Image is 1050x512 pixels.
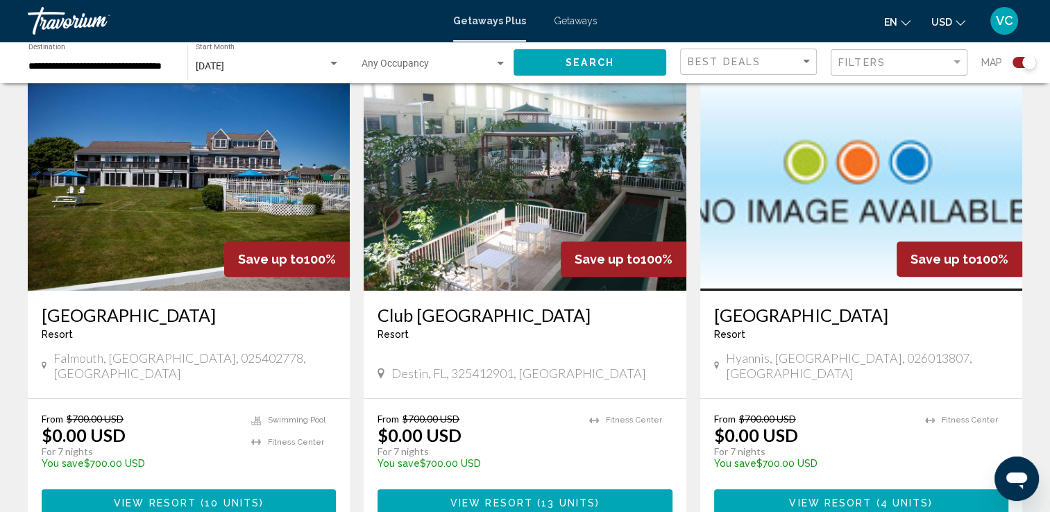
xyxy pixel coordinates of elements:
span: USD [931,17,952,28]
a: Travorium [28,7,439,35]
span: Save up to [911,252,976,266]
span: Swimming Pool [268,416,325,425]
span: [DATE] [196,60,224,71]
span: ( ) [196,497,264,508]
span: 4 units [881,497,929,508]
p: $0.00 USD [42,425,126,445]
a: Getaways Plus [453,15,526,26]
span: Falmouth, [GEOGRAPHIC_DATA], 025402778, [GEOGRAPHIC_DATA] [53,350,336,381]
p: $700.00 USD [714,458,911,469]
span: Resort [378,329,409,340]
span: View Resort [114,497,196,508]
div: 100% [897,241,1022,277]
p: $700.00 USD [378,458,575,469]
a: [GEOGRAPHIC_DATA] [42,305,336,325]
p: For 7 nights [378,445,575,458]
span: Fitness Center [268,438,324,447]
span: View Resort [450,497,533,508]
span: Search [566,58,614,69]
span: Fitness Center [942,416,998,425]
span: Resort [714,329,745,340]
a: Getaways [554,15,598,26]
span: ( ) [872,497,933,508]
div: 100% [561,241,686,277]
span: You save [714,458,756,469]
span: View Resort [789,497,872,508]
span: From [42,413,63,425]
p: $0.00 USD [714,425,798,445]
p: For 7 nights [42,445,237,458]
span: ( ) [533,497,600,508]
span: Map [981,53,1002,72]
span: Destin, FL, 325412901, [GEOGRAPHIC_DATA] [391,366,646,381]
p: $0.00 USD [378,425,462,445]
span: Resort [42,329,73,340]
p: $700.00 USD [42,458,237,469]
span: 13 units [541,497,595,508]
span: $700.00 USD [67,413,124,425]
a: Club [GEOGRAPHIC_DATA] [378,305,672,325]
iframe: Button to launch messaging window [994,456,1039,501]
span: en [884,17,897,28]
span: Filters [838,57,886,68]
span: Hyannis, [GEOGRAPHIC_DATA], 026013807, [GEOGRAPHIC_DATA] [726,350,1008,381]
span: Save up to [575,252,641,266]
button: Search [514,49,666,75]
button: Change language [884,12,911,32]
span: You save [42,458,84,469]
div: 100% [224,241,350,277]
mat-select: Sort by [688,56,813,68]
span: $700.00 USD [403,413,459,425]
span: From [378,413,399,425]
a: [GEOGRAPHIC_DATA] [714,305,1008,325]
span: Save up to [238,252,304,266]
span: Fitness Center [606,416,662,425]
button: Filter [831,49,967,77]
span: You save [378,458,420,469]
img: ii_cdr2.jpg [364,69,686,291]
p: For 7 nights [714,445,911,458]
img: no_image_available_large.jpg [700,69,1022,291]
span: From [714,413,736,425]
button: Change currency [931,12,965,32]
span: $700.00 USD [739,413,796,425]
span: Best Deals [688,56,761,67]
span: 10 units [205,497,260,508]
button: User Menu [986,6,1022,35]
img: ii_bsv1.jpg [28,69,350,291]
span: VC [996,14,1013,28]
